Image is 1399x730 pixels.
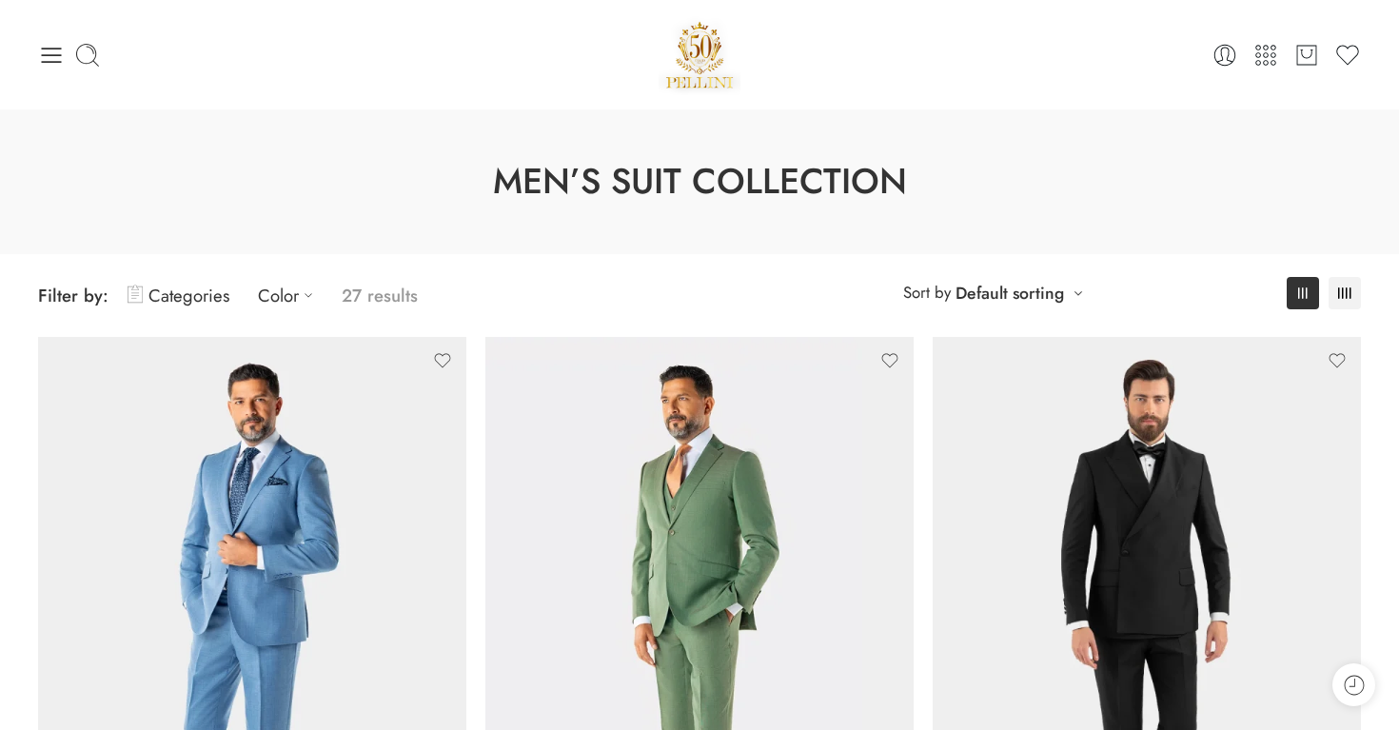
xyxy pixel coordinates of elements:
[342,273,418,318] p: 27 results
[48,157,1351,207] h1: Men’s Suit Collection
[903,277,951,308] span: Sort by
[1293,42,1320,69] a: Cart
[38,283,108,308] span: Filter by:
[258,273,323,318] a: Color
[1334,42,1361,69] a: Wishlist
[1212,42,1238,69] a: Login / Register
[956,280,1064,306] a: Default sorting
[659,14,740,95] img: Pellini
[128,273,229,318] a: Categories
[659,14,740,95] a: Pellini -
